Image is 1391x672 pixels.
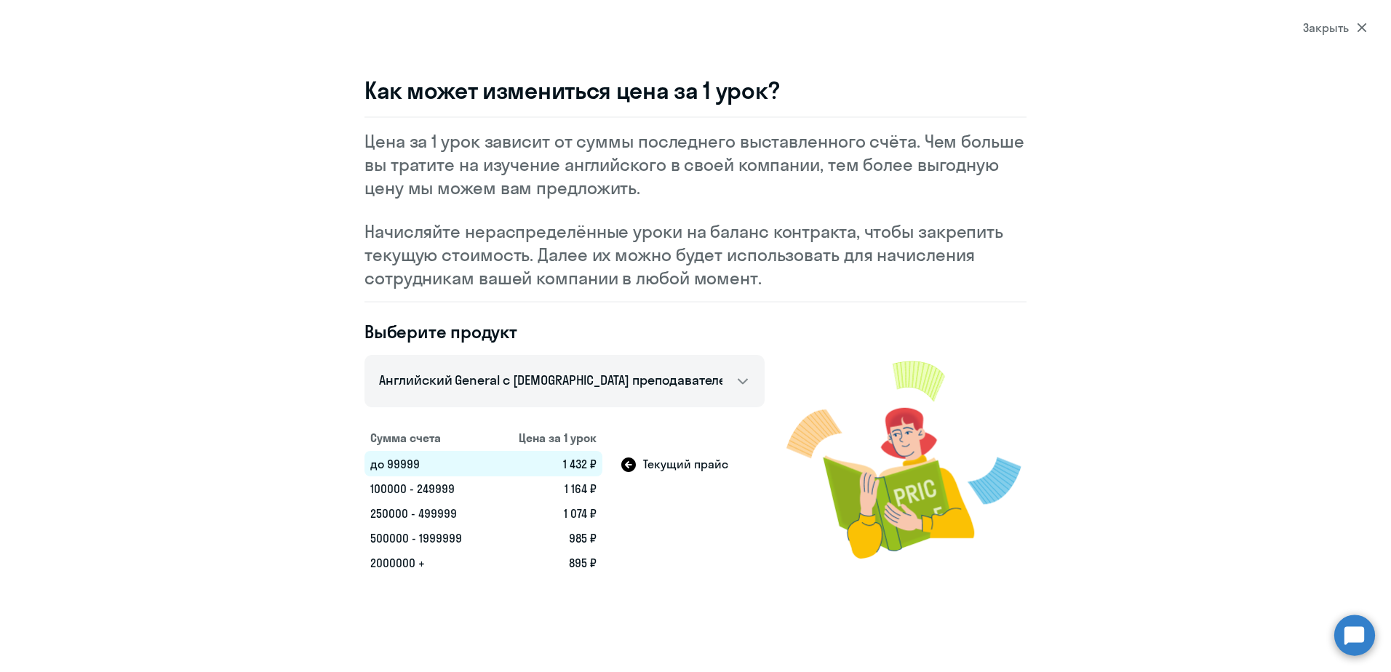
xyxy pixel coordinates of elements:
[492,425,602,451] th: Цена за 1 урок
[364,129,1027,199] p: Цена за 1 урок зависит от суммы последнего выставленного счёта. Чем больше вы тратите на изучение...
[492,476,602,501] td: 1 164 ₽
[364,526,492,551] td: 500000 - 1999999
[602,451,765,476] td: Текущий прайс
[364,476,492,501] td: 100000 - 249999
[786,343,1027,575] img: modal-image.png
[364,501,492,526] td: 250000 - 499999
[364,425,492,451] th: Сумма счета
[492,526,602,551] td: 985 ₽
[1303,19,1367,36] div: Закрыть
[364,551,492,575] td: 2000000 +
[364,76,1027,105] h3: Как может измениться цена за 1 урок?
[492,501,602,526] td: 1 074 ₽
[364,451,492,476] td: до 99999
[364,220,1027,289] p: Начисляйте нераспределённые уроки на баланс контракта, чтобы закрепить текущую стоимость. Далее и...
[492,551,602,575] td: 895 ₽
[492,451,602,476] td: 1 432 ₽
[364,320,765,343] h4: Выберите продукт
